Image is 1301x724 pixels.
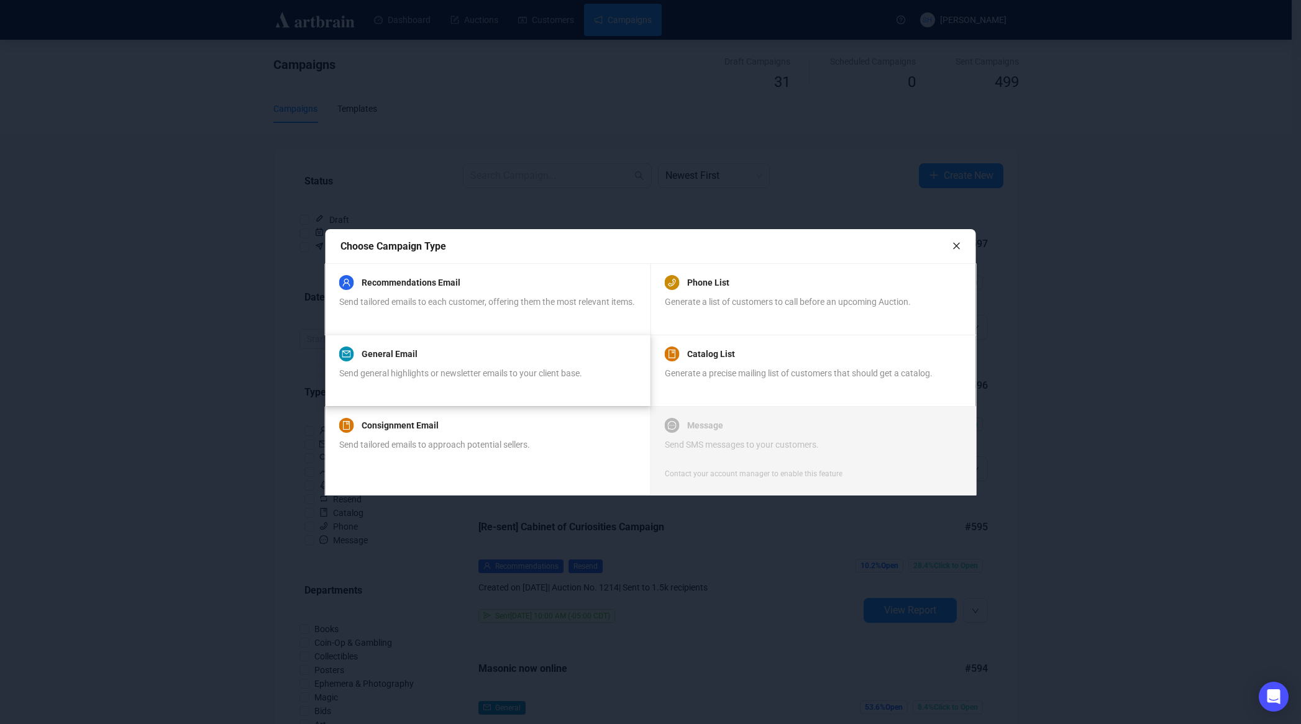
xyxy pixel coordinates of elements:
a: Consignment Email [362,418,439,433]
span: phone [668,278,677,287]
span: user [342,278,351,287]
div: Contact your account manager to enable this feature [665,468,842,480]
span: Generate a list of customers to call before an upcoming Auction. [665,297,911,307]
span: book [342,421,351,430]
a: Catalog List [687,346,735,361]
span: mail [342,350,351,358]
div: Choose Campaign Type [340,238,952,254]
a: Phone List [687,275,729,290]
a: Message [687,418,723,433]
span: Send tailored emails to each customer, offering them the most relevant items. [339,297,635,307]
span: Generate a precise mailing list of customers that should get a catalog. [665,368,933,378]
a: Recommendations Email [362,275,460,290]
span: Send tailored emails to approach potential sellers. [339,440,530,450]
a: General Email [362,346,418,361]
span: message [668,421,677,430]
span: book [668,350,677,358]
div: Open Intercom Messenger [1259,682,1289,712]
span: Send general highlights or newsletter emails to your client base. [339,368,582,378]
span: close [952,242,961,250]
span: Send SMS messages to your customers. [665,440,819,450]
